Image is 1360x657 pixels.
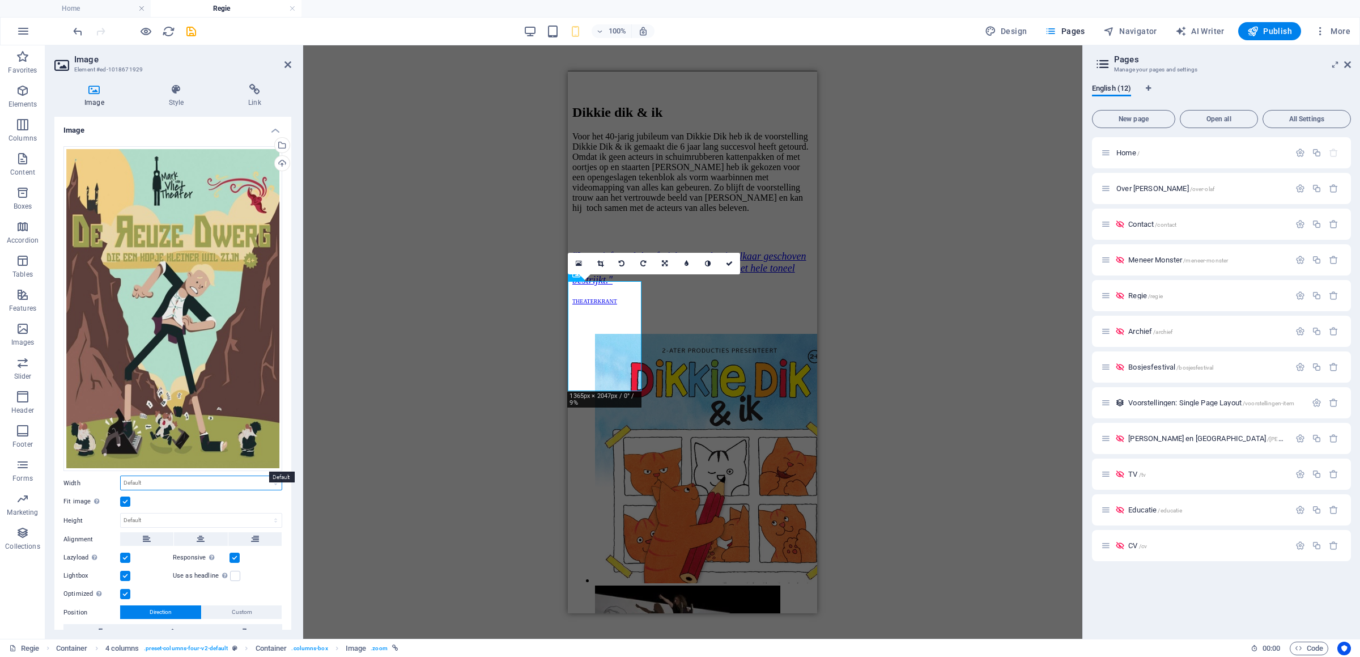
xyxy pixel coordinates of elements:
[1125,363,1290,371] div: Bosjesfestival/bosjesfestival
[1128,363,1213,371] span: Bosjesfestival
[1267,436,1340,442] span: /[PERSON_NAME]-en-jasper
[120,605,201,619] button: Direction
[592,24,632,38] button: 100%
[63,533,120,546] label: Alignment
[5,542,40,551] p: Collections
[139,24,152,38] button: Click here to leave preview mode and continue editing
[9,304,36,313] p: Features
[1125,506,1290,514] div: Educatie/educatie
[1190,186,1214,192] span: /over-olaf
[1125,435,1290,442] div: [PERSON_NAME] en [GEOGRAPHIC_DATA]/[PERSON_NAME]-en-jasper
[1148,293,1163,299] span: /regie
[1139,543,1147,549] span: /cv
[1312,291,1321,300] div: Duplicate
[63,495,120,508] label: Fit image
[1092,84,1351,105] div: Language Tabs
[1113,149,1290,156] div: Home/
[1128,541,1147,550] span: Click to open page
[1099,22,1162,40] button: Navigator
[7,508,38,517] p: Marketing
[291,642,328,655] span: . columns-box
[8,66,37,75] p: Favorites
[1329,148,1338,158] div: The startpage cannot be deleted
[56,642,398,655] nav: breadcrumb
[269,472,295,482] mark: Default
[654,253,675,274] a: Change orientation
[1183,257,1228,264] span: /meneer-monster
[1125,399,1306,406] div: Voorstellingen: Single Page Layout/voorstellingen-item
[63,569,120,583] label: Lightbox
[1114,54,1351,65] h2: Pages
[1329,362,1338,372] div: Remove
[184,24,198,38] button: save
[392,645,398,651] i: This element is linked
[1312,505,1321,515] div: Duplicate
[609,24,627,38] h6: 100%
[1263,642,1280,655] span: 00 00
[1312,148,1321,158] div: Duplicate
[232,645,237,651] i: This element is a customizable preset
[1268,116,1346,122] span: All Settings
[12,474,33,483] p: Forms
[1270,644,1272,652] span: :
[1113,185,1290,192] div: Over [PERSON_NAME]/over-olaf
[1295,541,1305,550] div: Settings
[1295,255,1305,265] div: Settings
[1312,219,1321,229] div: Duplicate
[1128,291,1163,300] span: Regie
[1329,541,1338,550] div: Remove
[1115,398,1125,408] div: This layout is used as a template for all items (e.g. a blog post) of this collection. The conten...
[7,236,39,245] p: Accordion
[1128,434,1340,443] span: Click to open page
[1337,642,1351,655] button: Usercentrics
[1116,149,1140,157] span: Click to open page
[1243,400,1294,406] span: /voorstellingen-item
[8,100,37,109] p: Elements
[63,551,120,565] label: Lazyload
[1295,219,1305,229] div: Settings
[63,606,120,620] label: Position
[1125,542,1290,549] div: CV/cv
[1290,642,1328,655] button: Code
[568,253,589,274] a: Select files from the file manager, stock photos, or upload file(s)
[1125,292,1290,299] div: Regie/regie
[719,253,740,274] a: Confirm ( Ctrl ⏎ )
[1092,82,1131,98] span: English (12)
[232,605,252,619] span: Custom
[8,134,37,143] p: Columns
[1295,434,1305,443] div: Settings
[1310,22,1355,40] button: More
[151,2,301,15] h4: Regie
[638,26,648,36] i: On resize automatically adjust zoom level to fit chosen device.
[185,25,198,38] i: Save (Ctrl+S)
[11,338,35,347] p: Images
[1312,184,1321,193] div: Duplicate
[1137,150,1140,156] span: /
[1185,116,1253,122] span: Open all
[1312,541,1321,550] div: Duplicate
[54,117,291,137] h4: Image
[1295,642,1323,655] span: Code
[71,25,84,38] i: Undo: Change responsive image (Ctrl+Z)
[1329,398,1338,408] div: Remove
[1295,505,1305,515] div: Settings
[1045,26,1085,37] span: Pages
[14,372,32,381] p: Slider
[150,605,172,619] span: Direction
[12,440,33,449] p: Footer
[1247,26,1292,37] span: Publish
[1329,219,1338,229] div: Remove
[1295,148,1305,158] div: Settings
[63,518,120,524] label: Height
[144,642,228,655] span: . preset-columns-four-v2-default
[1155,222,1176,228] span: /contact
[256,642,287,655] span: Click to select. Double-click to edit
[346,642,366,655] span: Click to select. Double-click to edit
[1329,505,1338,515] div: Remove
[1040,22,1089,40] button: Pages
[161,24,175,38] button: reload
[74,65,269,75] h3: Element #ed-1018671929
[1263,110,1351,128] button: All Settings
[371,642,387,655] span: . zoom
[1092,110,1175,128] button: New page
